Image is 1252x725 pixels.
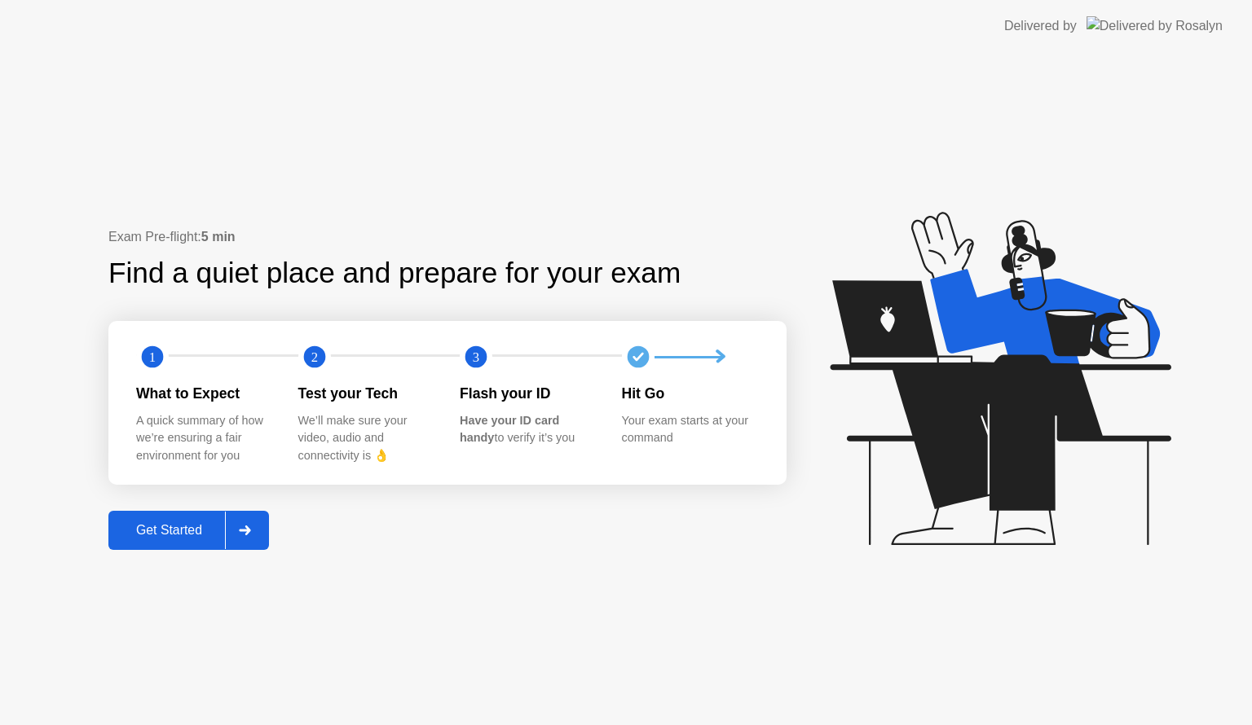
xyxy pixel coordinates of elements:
div: We’ll make sure your video, audio and connectivity is 👌 [298,412,434,465]
text: 2 [311,349,317,365]
text: 1 [149,349,156,365]
b: 5 min [201,230,236,244]
div: A quick summary of how we’re ensuring a fair environment for you [136,412,272,465]
div: What to Expect [136,383,272,404]
div: Delivered by [1004,16,1077,36]
div: Test your Tech [298,383,434,404]
img: Delivered by Rosalyn [1087,16,1223,35]
div: Exam Pre-flight: [108,227,787,247]
div: Your exam starts at your command [622,412,758,447]
div: to verify it’s you [460,412,596,447]
div: Get Started [113,523,225,538]
div: Hit Go [622,383,758,404]
button: Get Started [108,511,269,550]
text: 3 [473,349,479,365]
b: Have your ID card handy [460,414,559,445]
div: Flash your ID [460,383,596,404]
div: Find a quiet place and prepare for your exam [108,252,683,295]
